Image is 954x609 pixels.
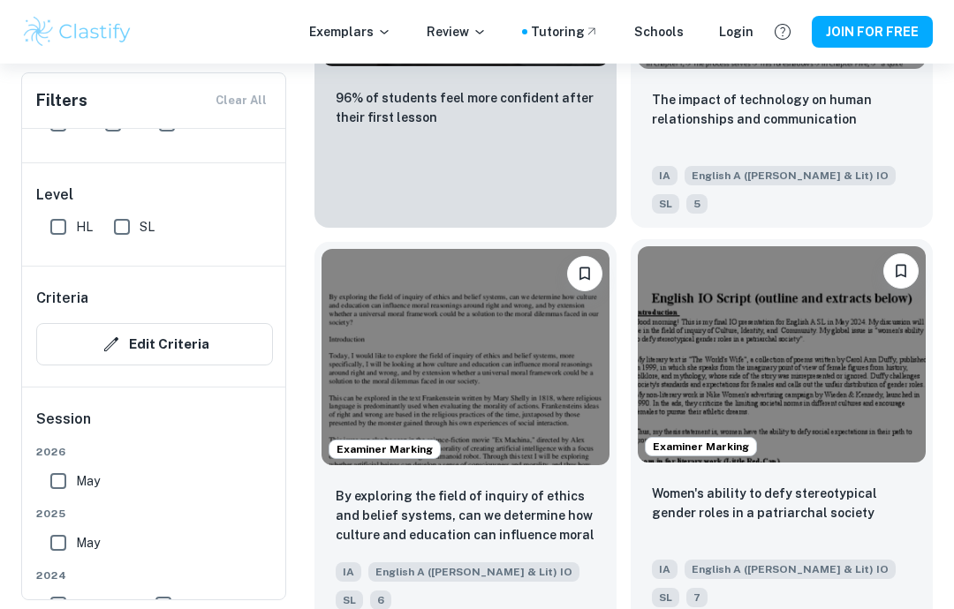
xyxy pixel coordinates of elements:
[567,256,602,291] button: Please log in to bookmark exemplars
[140,217,155,237] span: SL
[646,439,756,455] span: Examiner Marking
[686,588,708,607] span: 7
[531,22,599,41] a: Tutoring
[76,471,100,491] span: May
[36,444,273,460] span: 2026
[36,88,87,113] h6: Filters
[322,249,609,465] img: English A (Lang & Lit) IO IA example thumbnail: By exploring the field of inquiry of eth
[685,560,896,579] span: English A ([PERSON_NAME] & Lit) IO
[638,246,926,462] img: English A (Lang & Lit) IO IA example thumbnail: Women's ability to defy stereotypical ge
[812,16,933,48] button: JOIN FOR FREE
[21,14,133,49] img: Clastify logo
[634,22,684,41] a: Schools
[652,484,912,523] p: Women's ability to defy stereotypical gender roles in a patriarchal society
[329,441,440,457] span: Examiner Marking
[76,533,100,553] span: May
[76,217,93,237] span: HL
[36,506,273,522] span: 2025
[652,194,679,214] span: SL
[368,562,579,582] span: English A ([PERSON_NAME] & Lit) IO
[36,288,88,309] h6: Criteria
[336,562,361,582] span: IA
[36,323,273,365] button: Edit Criteria
[686,194,708,214] span: 5
[427,22,487,41] p: Review
[768,17,798,47] button: Help and Feedback
[685,166,896,185] span: English A ([PERSON_NAME] & Lit) IO
[652,560,678,579] span: IA
[336,88,595,127] p: 96% of students feel more confident after their first lesson
[36,184,273,206] h6: Level
[36,409,273,444] h6: Session
[309,22,391,41] p: Exemplars
[652,588,679,607] span: SL
[719,22,753,41] a: Login
[336,486,595,546] p: By exploring the field of inquiry of ethics and belief systems, can we determine how culture and ...
[36,568,273,583] span: 2024
[652,166,678,185] span: IA
[883,253,919,289] button: Please log in to bookmark exemplars
[652,90,912,129] p: The impact of technology on human relationships and communication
